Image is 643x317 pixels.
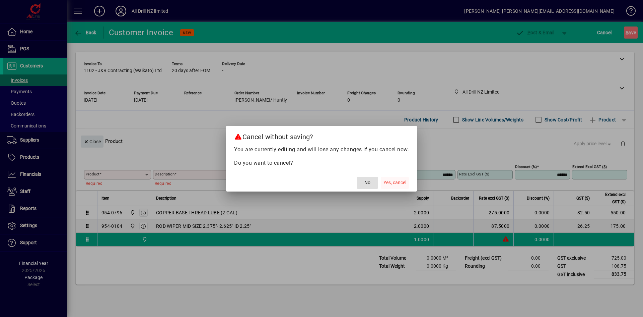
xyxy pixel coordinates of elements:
span: Yes, cancel [383,179,406,186]
button: Yes, cancel [381,177,409,189]
h2: Cancel without saving? [226,126,417,145]
p: Do you want to cancel? [234,159,409,167]
p: You are currently editing and will lose any changes if you cancel now. [234,146,409,154]
span: No [364,179,370,186]
button: No [357,177,378,189]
